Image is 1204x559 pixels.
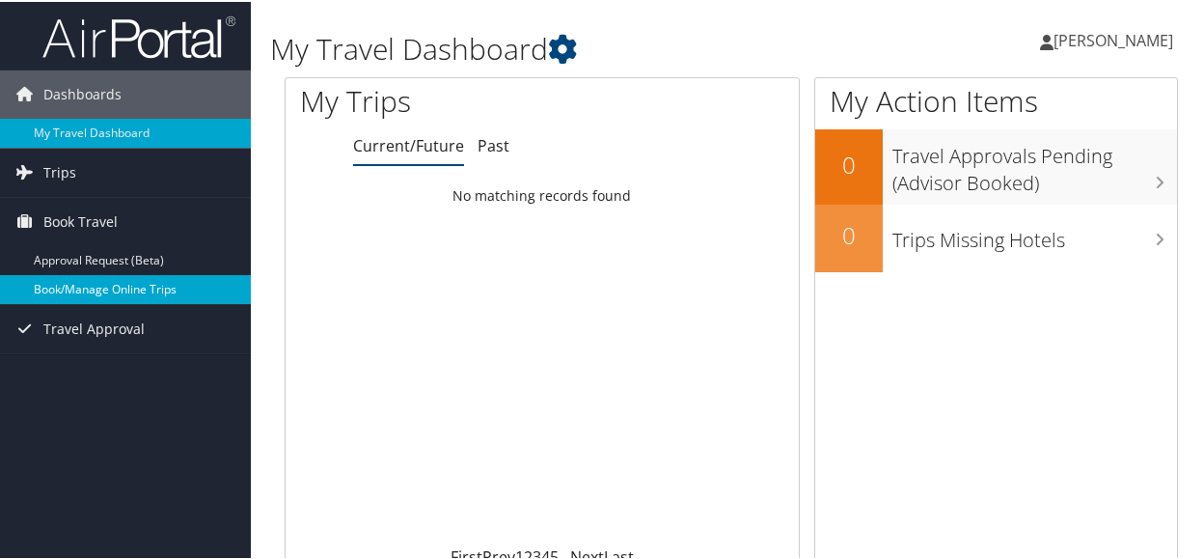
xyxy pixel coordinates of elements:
[43,196,118,244] span: Book Travel
[43,69,122,117] span: Dashboards
[478,133,509,154] a: Past
[270,27,885,68] h1: My Travel Dashboard
[1040,10,1192,68] a: [PERSON_NAME]
[815,203,1177,270] a: 0Trips Missing Hotels
[43,303,145,351] span: Travel Approval
[892,131,1177,195] h3: Travel Approvals Pending (Advisor Booked)
[42,13,235,58] img: airportal-logo.png
[815,217,883,250] h2: 0
[815,147,883,180] h2: 0
[892,215,1177,252] h3: Trips Missing Hotels
[300,79,570,120] h1: My Trips
[353,133,464,154] a: Current/Future
[815,127,1177,202] a: 0Travel Approvals Pending (Advisor Booked)
[1053,28,1173,49] span: [PERSON_NAME]
[815,79,1177,120] h1: My Action Items
[286,177,799,211] td: No matching records found
[43,147,76,195] span: Trips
